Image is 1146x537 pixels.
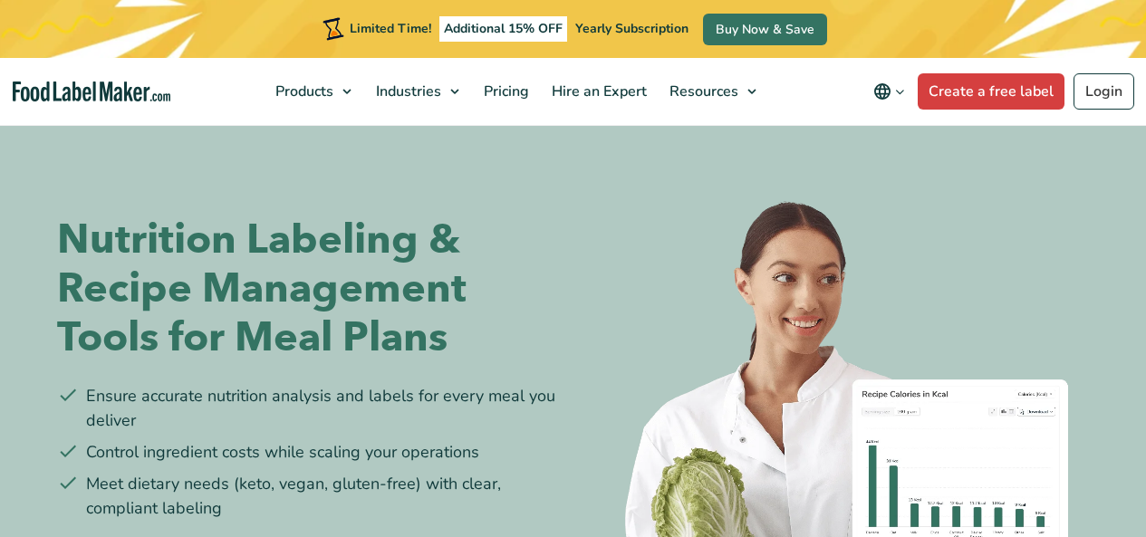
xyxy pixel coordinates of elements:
[57,440,560,465] li: Control ingredient costs while scaling your operations
[546,82,649,101] span: Hire an Expert
[57,384,560,433] li: Ensure accurate nutrition analysis and labels for every meal you deliver
[265,58,361,125] a: Products
[365,58,468,125] a: Industries
[664,82,740,101] span: Resources
[478,82,531,101] span: Pricing
[861,73,918,110] button: Change language
[575,20,689,37] span: Yearly Subscription
[918,73,1064,110] a: Create a free label
[371,82,443,101] span: Industries
[439,16,567,42] span: Additional 15% OFF
[350,20,431,37] span: Limited Time!
[473,58,536,125] a: Pricing
[57,472,560,521] li: Meet dietary needs (keto, vegan, gluten-free) with clear, compliant labeling
[270,82,335,101] span: Products
[703,14,827,45] a: Buy Now & Save
[13,82,170,102] a: Food Label Maker homepage
[1074,73,1134,110] a: Login
[541,58,654,125] a: Hire an Expert
[57,216,560,362] h1: Nutrition Labeling & Recipe Management Tools for Meal Plans
[659,58,766,125] a: Resources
